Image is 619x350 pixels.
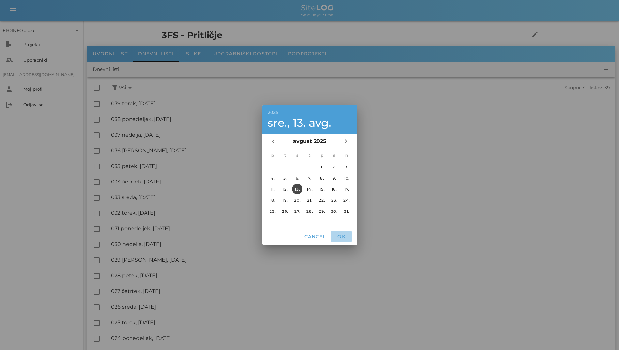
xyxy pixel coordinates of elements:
[280,187,290,192] div: 12.
[329,173,339,183] button: 9.
[341,206,352,216] button: 31.
[280,209,290,214] div: 26.
[292,206,302,216] button: 27.
[304,173,315,183] button: 7.
[333,234,349,240] span: OK
[329,162,339,172] button: 2.
[268,110,352,115] div: 2025
[329,195,339,205] button: 23.
[317,209,327,214] div: 29.
[280,184,290,194] button: 12.
[304,234,326,240] span: Cancel
[304,176,315,181] div: 7.
[329,176,339,181] div: 9.
[317,195,327,205] button: 22.
[292,209,302,214] div: 27.
[316,150,328,161] th: p
[329,187,339,192] div: 16.
[267,150,279,161] th: p
[267,195,278,205] button: 18.
[267,187,278,192] div: 11.
[342,138,350,145] i: chevron_right
[268,136,279,147] button: Prejšnji mesec
[301,231,328,242] button: Cancel
[280,173,290,183] button: 5.
[267,173,278,183] button: 4.
[328,150,340,161] th: s
[341,184,352,194] button: 17.
[304,184,315,194] button: 14.
[341,165,352,169] div: 3.
[341,150,352,161] th: n
[341,187,352,192] div: 17.
[292,173,302,183] button: 6.
[292,198,302,203] div: 20.
[329,206,339,216] button: 30.
[329,198,339,203] div: 23.
[292,184,302,194] button: 13.
[586,319,619,350] div: Pripomoček za klepet
[341,195,352,205] button: 24.
[341,162,352,172] button: 3.
[270,138,277,145] i: chevron_left
[292,187,302,192] div: 13.
[317,187,327,192] div: 15.
[279,150,291,161] th: t
[341,176,352,181] div: 10.
[341,173,352,183] button: 10.
[586,319,619,350] iframe: Chat Widget
[341,209,352,214] div: 31.
[304,150,316,161] th: č
[280,176,290,181] div: 5.
[292,195,302,205] button: 20.
[304,209,315,214] div: 28.
[304,187,315,192] div: 14.
[317,206,327,216] button: 29.
[317,173,327,183] button: 8.
[329,184,339,194] button: 16.
[341,198,352,203] div: 24.
[317,162,327,172] button: 1.
[317,198,327,203] div: 22.
[280,206,290,216] button: 26.
[304,195,315,205] button: 21.
[268,117,352,128] div: sre., 13. avg.
[267,176,278,181] div: 4.
[267,198,278,203] div: 18.
[317,165,327,169] div: 1.
[329,165,339,169] div: 2.
[290,135,329,148] button: avgust 2025
[291,150,303,161] th: s
[331,231,352,242] button: OK
[280,198,290,203] div: 19.
[267,184,278,194] button: 11.
[267,209,278,214] div: 25.
[267,206,278,216] button: 25.
[304,206,315,216] button: 28.
[340,136,352,147] button: Naslednji mesec
[280,195,290,205] button: 19.
[304,198,315,203] div: 21.
[317,184,327,194] button: 15.
[292,176,302,181] div: 6.
[329,209,339,214] div: 30.
[317,176,327,181] div: 8.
